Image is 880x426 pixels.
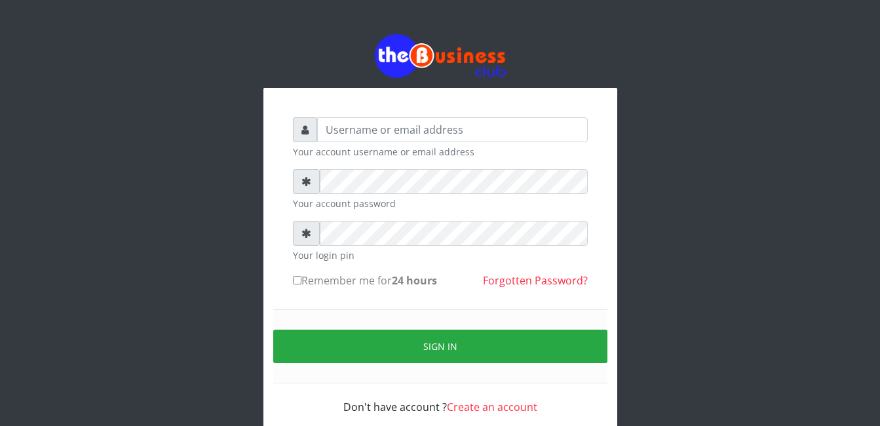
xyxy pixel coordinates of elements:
[273,330,607,363] button: Sign in
[483,273,588,288] a: Forgotten Password?
[293,273,437,288] label: Remember me for
[293,145,588,159] small: Your account username or email address
[293,276,301,284] input: Remember me for24 hours
[317,117,588,142] input: Username or email address
[293,197,588,210] small: Your account password
[447,400,537,414] a: Create an account
[392,273,437,288] b: 24 hours
[293,383,588,415] div: Don't have account ?
[293,248,588,262] small: Your login pin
